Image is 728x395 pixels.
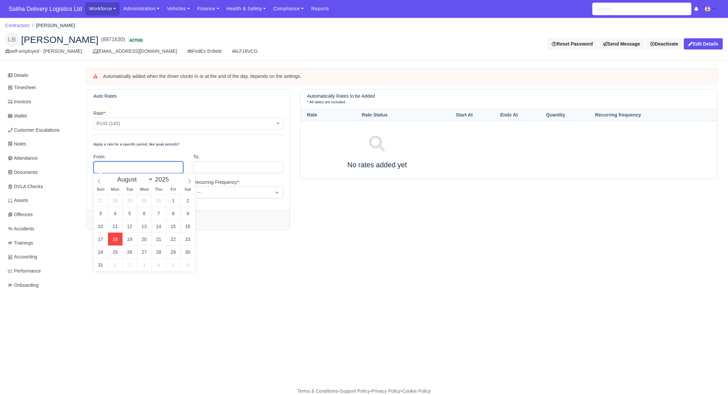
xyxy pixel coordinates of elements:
[8,154,38,162] span: Attendance
[152,207,166,220] span: August 7, 2025
[5,69,79,82] a: Details
[340,388,370,394] a: Support Policy
[122,207,137,220] span: August 5, 2025
[181,220,195,233] span: August 16, 2025
[108,258,122,271] span: September 1, 2025
[122,233,137,246] span: August 19, 2025
[137,246,152,258] span: August 27, 2025
[454,109,498,121] th: Start At
[5,166,79,179] a: Documents
[8,126,60,134] span: Customer Escalations
[5,279,79,292] a: Onboarding
[108,246,122,258] span: August 25, 2025
[181,246,195,258] span: August 30, 2025
[166,194,181,207] span: August 1, 2025
[599,38,644,49] a: Send Message
[101,36,125,44] span: (8971630)
[5,124,79,137] a: Customer Escalations
[646,38,682,49] a: Deactivate
[232,48,258,55] a: LF18VCG
[108,233,122,246] span: August 18, 2025
[5,3,85,16] a: Saliha Delivery Logistics Ltd
[122,194,137,207] span: July 29, 2025
[108,194,122,207] span: July 28, 2025
[5,81,79,94] a: Timesheet
[93,118,284,129] span: R143 (143)
[152,246,166,258] span: August 28, 2025
[181,258,195,271] span: September 6, 2025
[8,239,33,247] span: Trainings
[5,110,79,122] a: Wallet
[176,387,552,395] div: - - -
[152,220,166,233] span: August 14, 2025
[8,140,26,148] span: Notes
[5,265,79,278] a: Performance
[8,267,41,275] span: Performance
[8,98,31,106] span: Invoices
[93,258,108,271] span: August 31, 2025
[544,109,593,121] th: Quantity
[108,187,122,192] span: Mon
[8,112,27,120] span: Wallet
[166,233,181,246] span: August 22, 2025
[153,176,174,183] input: Year
[307,100,345,104] small: * All dates are included
[137,220,152,233] span: August 13, 2025
[93,93,117,99] h6: Auto Rates
[108,207,122,220] span: August 4, 2025
[163,2,193,15] a: Vehicles
[85,2,120,15] a: Workforce
[188,48,222,55] div: FedEx Enfield
[166,220,181,233] span: August 15, 2025
[5,48,82,55] div: self-employed - [PERSON_NAME]
[93,48,177,55] div: [EMAIL_ADDRESS][DOMAIN_NAME]
[93,233,108,246] span: August 17, 2025
[93,194,108,207] span: July 27, 2025
[166,207,181,220] span: August 8, 2025
[137,187,152,192] span: Wed
[8,281,39,289] span: Onboarding
[5,33,18,46] div: LB
[193,2,223,15] a: Finance
[122,220,137,233] span: August 12, 2025
[297,388,338,394] a: Terms & Conditions
[152,258,166,271] span: September 4, 2025
[5,237,79,249] a: Trainings
[5,208,79,221] a: Offences
[166,246,181,258] span: August 29, 2025
[8,183,43,190] span: DVLA Checks
[5,2,85,16] span: Saliha Delivery Logistics Ltd
[402,388,431,394] a: Cookie Policy
[307,161,447,170] h4: No rates added yet
[137,233,152,246] span: August 20, 2025
[371,388,401,394] a: Privacy Policy
[592,3,691,15] input: Search...
[307,93,375,105] h6: Automatically Rates to be Added
[152,187,166,192] span: Thu
[122,246,137,258] span: August 26, 2025
[21,35,98,44] span: [PERSON_NAME]
[193,179,240,186] label: Recurring Frequency*:
[122,187,137,192] span: Tue
[300,109,360,121] th: Rate
[8,225,34,233] span: Accidents
[103,73,711,80] div: Automatically added when the driver clocks in or at the and of the day, depends on the settings.
[152,194,166,207] span: July 31, 2025
[93,246,108,258] span: August 24, 2025
[593,109,699,121] th: Recurring frequency
[5,194,79,207] a: Assets
[181,187,195,192] span: Sat
[269,2,307,15] a: Compliance
[193,153,199,161] label: To:
[5,250,79,263] a: Accounting
[307,130,447,169] div: No rates added yet
[8,169,38,176] span: Documents
[8,197,28,204] span: Assets
[137,207,152,220] span: August 6, 2025
[307,2,332,15] a: Reports
[684,38,723,49] a: Edit Details
[30,22,75,29] li: [PERSON_NAME]
[695,363,728,395] iframe: Chat Widget
[0,28,728,61] div: Lloyd Barwuah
